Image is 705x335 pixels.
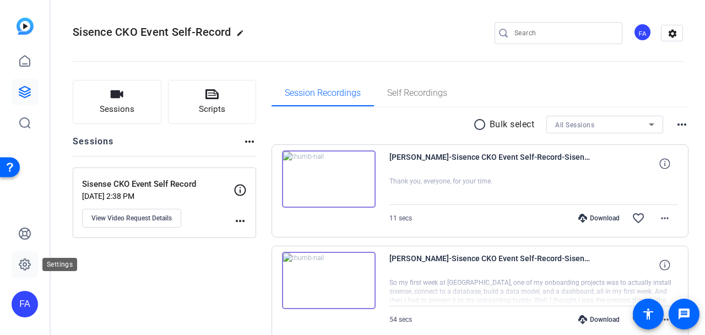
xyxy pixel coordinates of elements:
div: Settings [42,258,77,271]
span: Sisence CKO Event Self-Record [73,25,231,39]
div: FA [12,291,38,317]
p: Bulk select [490,118,535,131]
img: blue-gradient.svg [17,18,34,35]
h2: Sessions [73,135,114,156]
mat-icon: favorite_border [632,212,645,225]
mat-icon: more_horiz [658,313,671,326]
div: FA [633,23,652,41]
mat-icon: more_horiz [234,214,247,228]
img: thumb-nail [282,252,376,309]
span: [PERSON_NAME]-Sisence CKO Event Self-Record-Sisense CKO Event Self Record-1737140529349-webcam [389,252,593,278]
div: Download [573,315,625,324]
p: [DATE] 2:38 PM [82,192,234,201]
input: Search [514,26,614,40]
span: View Video Request Details [91,214,172,223]
span: 11 secs [389,214,412,222]
img: thumb-nail [282,150,376,208]
mat-icon: accessibility [642,307,655,321]
span: Scripts [199,103,225,116]
span: All Sessions [555,121,594,129]
mat-icon: more_horiz [243,135,256,148]
mat-icon: favorite_border [632,313,645,326]
button: View Video Request Details [82,209,181,228]
mat-icon: radio_button_unchecked [473,118,490,131]
span: [PERSON_NAME]-Sisence CKO Event Self-Record-Sisense CKO Event Self Record-1737140629094-webcam [389,150,593,177]
mat-icon: more_horiz [658,212,671,225]
button: Sessions [73,80,161,124]
span: Self Recordings [387,89,447,98]
button: Scripts [168,80,257,124]
span: 54 secs [389,316,412,323]
mat-icon: more_horiz [675,118,688,131]
span: Session Recordings [285,89,361,98]
ngx-avatar: Fridays Admin [633,23,653,42]
mat-icon: edit [236,29,250,42]
div: Download [573,214,625,223]
p: Sisense CKO Event Self Record [82,178,234,191]
span: Sessions [100,103,134,116]
mat-icon: settings [661,25,684,42]
mat-icon: message [677,307,691,321]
